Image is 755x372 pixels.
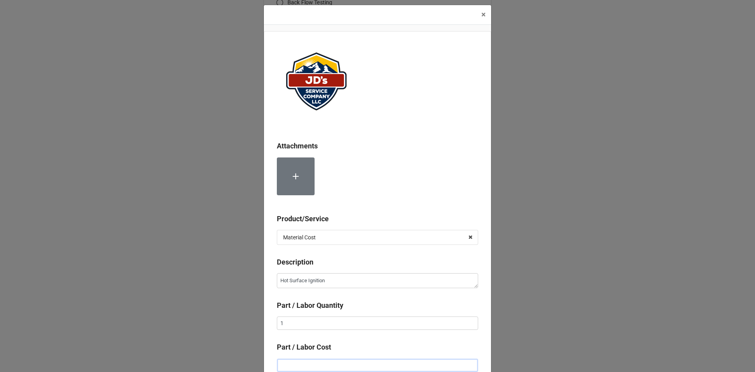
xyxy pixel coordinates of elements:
[277,342,331,353] label: Part / Labor Cost
[277,213,329,224] label: Product/Service
[481,10,486,19] span: ×
[277,44,355,119] img: ePqffAuANl%2FJDServiceCoLogo_website.png
[283,235,316,240] div: Material Cost
[277,300,343,311] label: Part / Labor Quantity
[277,273,478,288] textarea: Hot Surface Ignition
[277,141,318,152] label: Attachments
[277,257,313,268] label: Description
